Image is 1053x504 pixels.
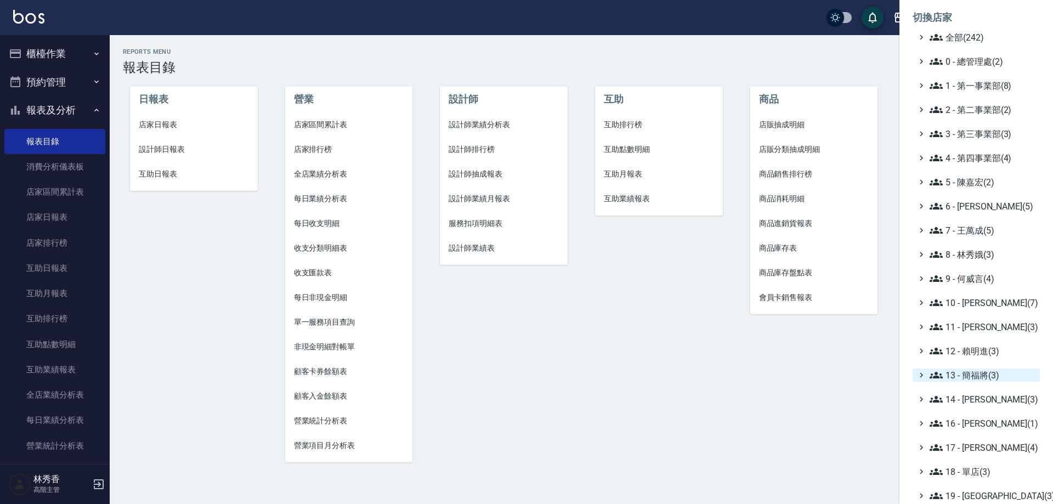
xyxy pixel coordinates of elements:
[930,103,1035,116] span: 2 - 第二事業部(2)
[930,224,1035,237] span: 7 - 王萬成(5)
[930,248,1035,261] span: 8 - 林秀娥(3)
[930,31,1035,44] span: 全部(242)
[930,272,1035,285] span: 9 - 何威言(4)
[930,175,1035,189] span: 5 - 陳嘉宏(2)
[930,441,1035,454] span: 17 - [PERSON_NAME](4)
[930,489,1035,502] span: 19 - [GEOGRAPHIC_DATA](3)
[930,127,1035,140] span: 3 - 第三事業部(3)
[930,151,1035,165] span: 4 - 第四事業部(4)
[930,320,1035,333] span: 11 - [PERSON_NAME](3)
[930,296,1035,309] span: 10 - [PERSON_NAME](7)
[913,4,1040,31] li: 切換店家
[930,465,1035,478] span: 18 - 單店(3)
[930,344,1035,358] span: 12 - 賴明進(3)
[930,393,1035,406] span: 14 - [PERSON_NAME](3)
[930,55,1035,68] span: 0 - 總管理處(2)
[930,417,1035,430] span: 16 - [PERSON_NAME](1)
[930,79,1035,92] span: 1 - 第一事業部(8)
[930,200,1035,213] span: 6 - [PERSON_NAME](5)
[930,369,1035,382] span: 13 - 簡福將(3)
